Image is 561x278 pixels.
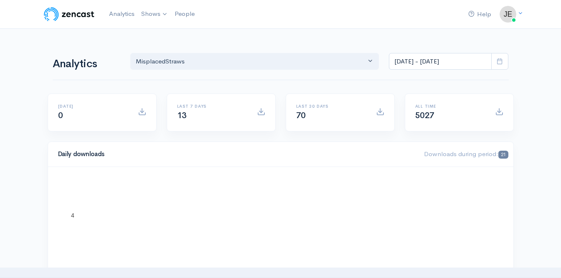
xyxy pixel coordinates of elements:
[106,5,138,23] a: Analytics
[498,151,508,159] span: 21
[533,250,553,270] iframe: gist-messenger-bubble-iframe
[296,110,306,121] span: 70
[500,6,516,23] img: ...
[415,104,485,109] h6: All time
[415,110,434,121] span: 5027
[136,57,366,66] div: MisplacedStraws
[171,5,198,23] a: People
[58,177,503,260] svg: A chart.
[177,110,187,121] span: 13
[424,150,508,158] span: Downloads during period:
[296,104,366,109] h6: Last 30 days
[58,110,63,121] span: 0
[71,212,74,218] text: 4
[58,151,414,158] h4: Daily downloads
[43,6,96,23] img: ZenCast Logo
[130,53,379,70] button: MisplacedStraws
[465,5,495,23] a: Help
[53,58,120,70] h1: Analytics
[58,104,128,109] h6: [DATE]
[389,53,492,70] input: analytics date range selector
[138,5,171,23] a: Shows
[177,104,247,109] h6: Last 7 days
